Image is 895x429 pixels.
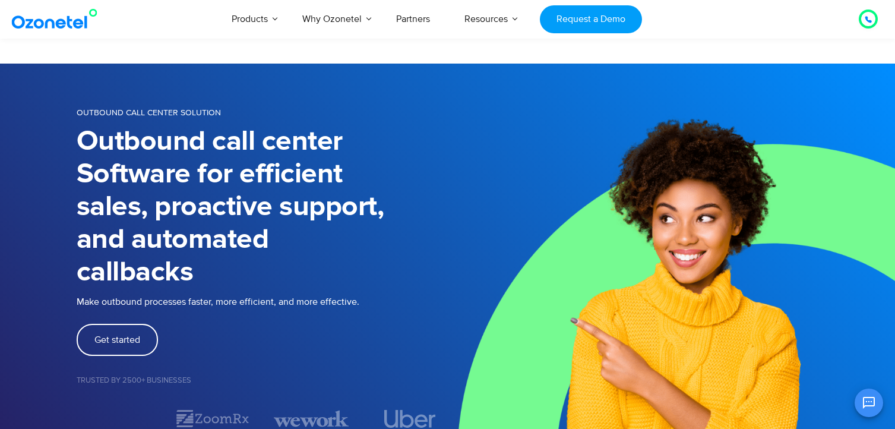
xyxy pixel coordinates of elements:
[855,389,883,417] button: Open chat
[274,408,349,429] div: 3 / 7
[77,125,448,289] h1: Outbound call center Software for efficient sales, proactive support, and automated callbacks
[94,335,140,345] span: Get started
[274,408,349,429] img: wework
[77,295,448,309] p: Make outbound processes faster, more efficient, and more effective.
[77,377,448,384] h5: Trusted by 2500+ Businesses
[77,408,448,429] div: Image Carousel
[175,408,250,429] div: 2 / 7
[372,410,447,428] div: 4 / 7
[77,412,151,426] div: 1 / 7
[540,5,641,33] a: Request a Demo
[77,108,221,118] span: OUTBOUND CALL CENTER SOLUTION
[77,324,158,356] a: Get started
[175,408,250,429] img: zoomrx
[384,410,436,428] img: uber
